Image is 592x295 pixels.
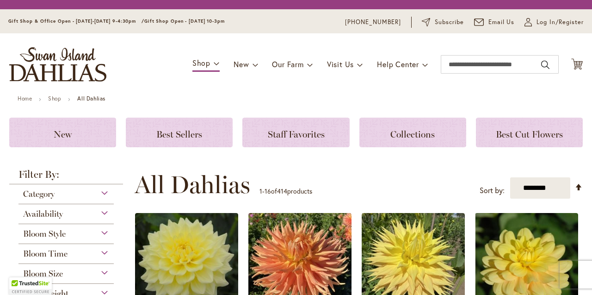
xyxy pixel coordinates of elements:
span: 1 [259,187,262,195]
span: New [54,129,72,140]
span: Category [23,189,55,199]
span: Availability [23,209,63,219]
a: store logo [9,47,106,82]
span: Log In/Register [536,18,584,27]
span: Best Cut Flowers [496,129,563,140]
span: Help Center [377,59,419,69]
button: Search [541,57,549,72]
span: 414 [277,187,287,195]
span: Gift Shop Open - [DATE] 10-3pm [144,18,225,24]
span: Email Us [488,18,515,27]
span: Our Farm [272,59,303,69]
span: Staff Favorites [268,129,325,140]
span: 16 [265,187,271,195]
span: Collections [390,129,435,140]
span: Bloom Time [23,249,68,259]
strong: All Dahlias [77,95,105,102]
a: Email Us [474,18,515,27]
a: Subscribe [422,18,464,27]
a: Log In/Register [524,18,584,27]
span: Visit Us [327,59,354,69]
span: Best Sellers [156,129,202,140]
span: Subscribe [435,18,464,27]
a: New [9,118,116,147]
a: [PHONE_NUMBER] [345,18,401,27]
a: Best Sellers [126,118,233,147]
a: Shop [48,95,61,102]
span: Shop [192,58,210,68]
label: Sort by: [480,182,505,199]
span: Bloom Size [23,269,63,279]
a: Staff Favorites [242,118,349,147]
a: Home [18,95,32,102]
span: Bloom Style [23,229,66,239]
span: All Dahlias [135,171,250,199]
iframe: Launch Accessibility Center [7,262,33,288]
span: New [234,59,249,69]
a: Collections [359,118,466,147]
span: Gift Shop & Office Open - [DATE]-[DATE] 9-4:30pm / [8,18,144,24]
strong: Filter By: [9,169,123,184]
a: Best Cut Flowers [476,118,583,147]
p: - of products [259,184,312,199]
